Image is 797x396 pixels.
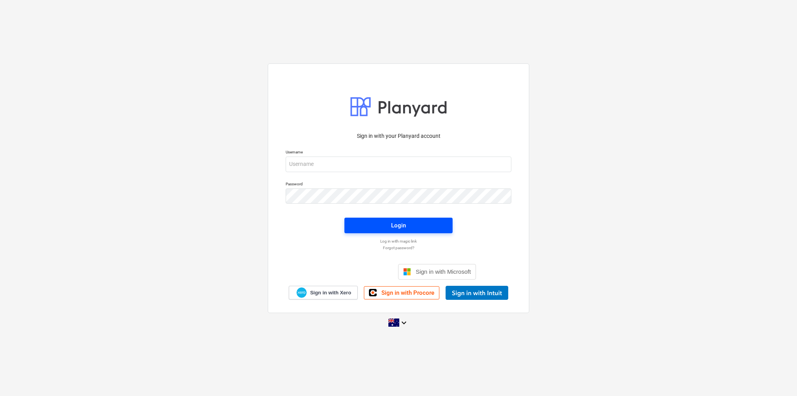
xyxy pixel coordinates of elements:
[391,220,406,231] div: Login
[286,157,511,172] input: Username
[381,289,434,296] span: Sign in with Procore
[403,268,411,276] img: Microsoft logo
[286,181,511,188] p: Password
[282,239,515,244] a: Log in with magic link
[317,263,396,280] iframe: Sign in with Google Button
[286,150,511,156] p: Username
[758,359,797,396] iframe: Chat Widget
[364,286,439,299] a: Sign in with Procore
[297,287,307,298] img: Xero logo
[310,289,351,296] span: Sign in with Xero
[416,268,471,275] span: Sign in with Microsoft
[289,286,358,299] a: Sign in with Xero
[286,132,511,140] p: Sign in with your Planyard account
[344,218,453,233] button: Login
[399,318,409,327] i: keyboard_arrow_down
[282,245,515,250] a: Forgot password?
